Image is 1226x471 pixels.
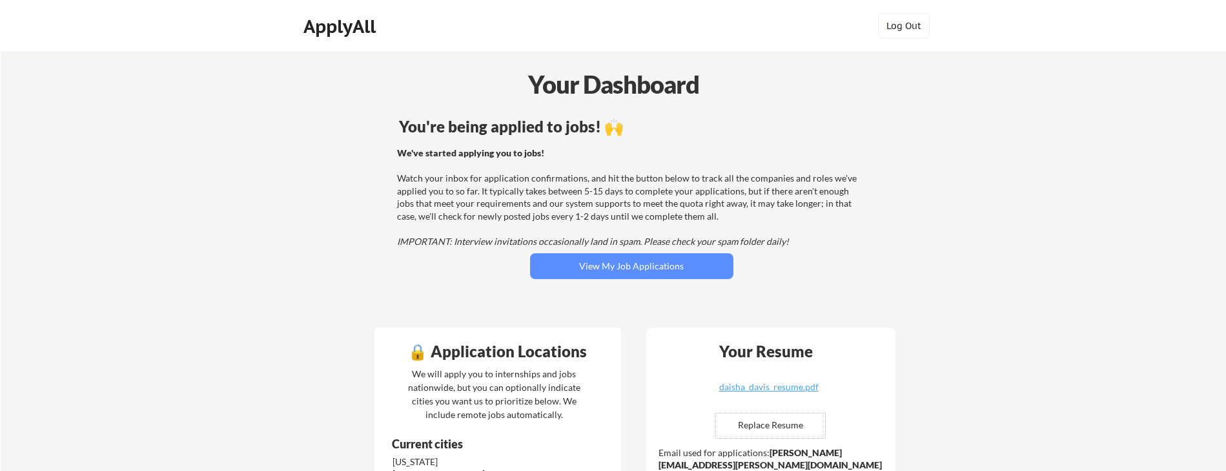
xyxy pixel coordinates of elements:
div: Your Dashboard [1,66,1226,103]
button: Log Out [878,13,930,39]
a: daisha_davis_resume.pdf [692,382,846,403]
button: View My Job Applications [530,253,733,279]
div: 🔒 Application Locations [378,344,618,359]
em: IMPORTANT: Interview invitations occasionally land in spam. Please check your spam folder daily! [397,236,789,247]
strong: We've started applying you to jobs! [397,147,544,158]
strong: [PERSON_NAME][EMAIL_ADDRESS][PERSON_NAME][DOMAIN_NAME] [659,447,882,471]
div: You're being applied to jobs! 🙌 [399,119,864,134]
div: Your Resume [702,344,830,359]
div: ApplyAll [303,16,380,37]
div: Watch your inbox for application confirmations, and hit the button below to track all the compani... [397,147,863,248]
div: Current cities [392,438,571,450]
div: We will apply you to internships and jobs nationwide, but you can optionally indicate cities you ... [405,367,583,421]
div: daisha_davis_resume.pdf [692,382,846,392]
